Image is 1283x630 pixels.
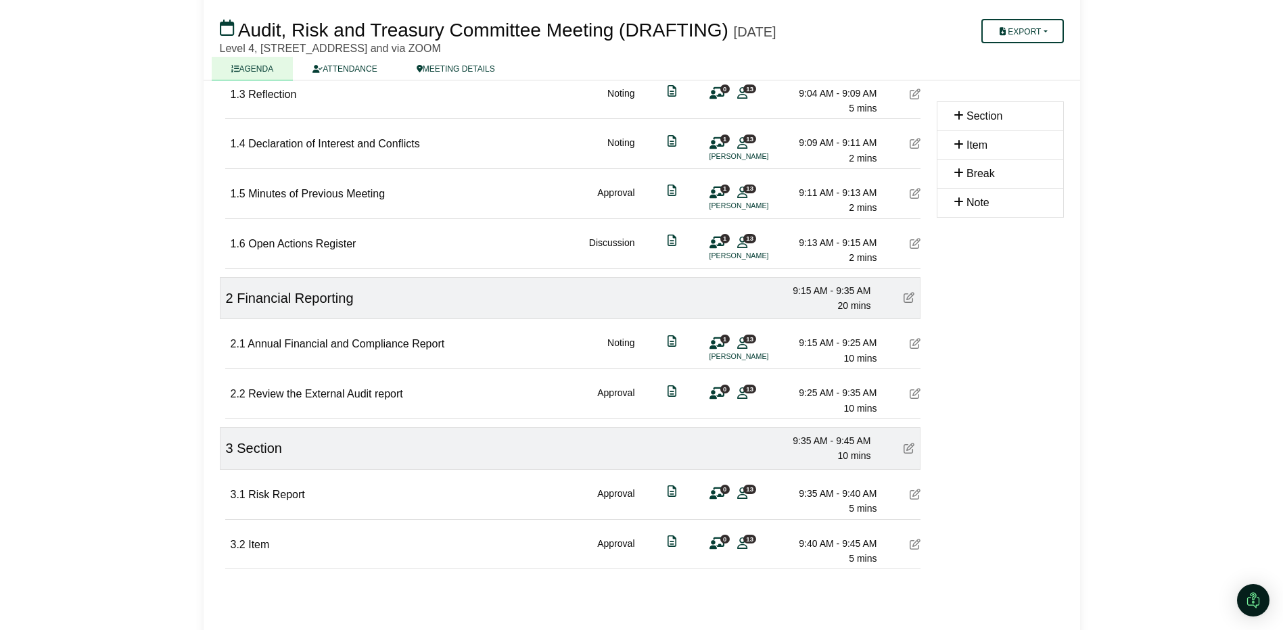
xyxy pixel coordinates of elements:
[743,485,756,493] span: 13
[720,335,730,343] span: 1
[720,535,730,543] span: 0
[849,103,877,114] span: 5 mins
[743,535,756,543] span: 13
[248,388,403,399] span: Review the External Audit report
[966,110,1002,122] span: Section
[238,20,728,41] span: Audit, Risk and Treasury Committee Meeting (DRAFTING)
[743,385,756,393] span: 13
[720,135,730,143] span: 1
[849,252,877,263] span: 2 mins
[226,441,233,456] span: 3
[966,197,989,208] span: Note
[837,300,870,311] span: 20 mins
[843,353,877,364] span: 10 mins
[776,283,871,298] div: 9:15 AM - 9:35 AM
[597,185,634,216] div: Approval
[783,486,877,501] div: 9:35 AM - 9:40 AM
[597,536,634,566] div: Approval
[709,151,811,162] li: [PERSON_NAME]
[248,238,356,249] span: Open Actions Register
[783,335,877,350] div: 9:15 AM - 9:25 AM
[743,234,756,243] span: 13
[248,539,269,550] span: Item
[849,153,877,164] span: 2 mins
[843,403,877,414] span: 10 mins
[743,335,756,343] span: 13
[783,235,877,250] div: 9:13 AM - 9:15 AM
[849,202,877,213] span: 2 mins
[783,86,877,101] div: 9:04 AM - 9:09 AM
[709,351,811,362] li: [PERSON_NAME]
[220,43,441,54] span: Level 4, [STREET_ADDRESS] and via ZOOM
[212,57,294,80] a: AGENDA
[720,385,730,393] span: 0
[783,385,877,400] div: 9:25 AM - 9:35 AM
[981,19,1063,43] button: Export
[237,291,353,306] span: Financial Reporting
[231,539,246,550] span: 3.2
[966,139,987,151] span: Item
[783,536,877,551] div: 9:40 AM - 9:45 AM
[776,433,871,448] div: 9:35 AM - 9:45 AM
[231,338,246,349] span: 2.1
[849,553,877,564] span: 5 mins
[709,200,811,212] li: [PERSON_NAME]
[597,385,634,416] div: Approval
[607,335,634,366] div: Noting
[783,135,877,150] div: 9:09 AM - 9:11 AM
[237,441,282,456] span: Section
[720,185,730,193] span: 1
[734,24,776,40] div: [DATE]
[743,185,756,193] span: 13
[709,250,811,262] li: [PERSON_NAME]
[837,450,870,461] span: 10 mins
[966,168,995,179] span: Break
[849,503,877,514] span: 5 mins
[248,188,385,199] span: Minutes of Previous Meeting
[231,388,246,399] span: 2.2
[231,138,246,149] span: 1.4
[248,89,296,100] span: Reflection
[607,86,634,116] div: Noting
[783,185,877,200] div: 9:11 AM - 9:13 AM
[720,234,730,243] span: 1
[743,135,756,143] span: 13
[293,57,396,80] a: ATTENDANCE
[589,235,635,266] div: Discussion
[248,138,419,149] span: Declaration of Interest and Conflicts
[397,57,515,80] a: MEETING DETAILS
[1237,584,1269,616] div: Open Intercom Messenger
[231,188,246,199] span: 1.5
[231,489,246,500] span: 3.1
[248,489,305,500] span: Risk Report
[743,84,756,93] span: 13
[607,135,634,166] div: Noting
[248,338,444,349] span: Annual Financial and Compliance Report
[226,291,233,306] span: 2
[720,84,730,93] span: 0
[231,89,246,100] span: 1.3
[231,238,246,249] span: 1.6
[597,486,634,516] div: Approval
[720,485,730,493] span: 0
